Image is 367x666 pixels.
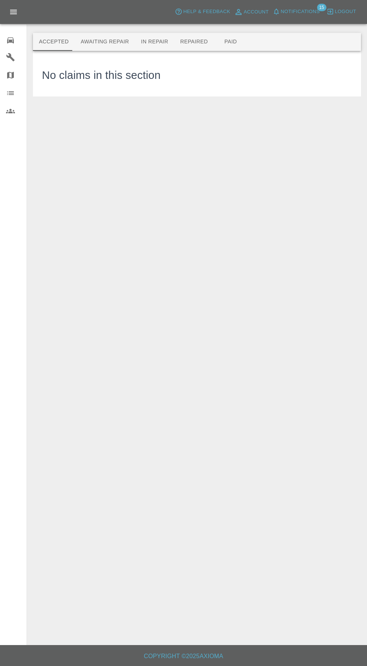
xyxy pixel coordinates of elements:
[232,6,271,18] a: Account
[325,6,358,18] button: Logout
[174,33,214,51] button: Repaired
[33,33,75,51] button: Accepted
[244,8,269,16] span: Account
[317,4,326,11] span: 15
[183,7,230,16] span: Help & Feedback
[281,7,320,16] span: Notifications
[75,33,135,51] button: Awaiting Repair
[42,67,161,84] h3: No claims in this section
[135,33,175,51] button: In Repair
[173,6,232,18] button: Help & Feedback
[271,6,322,18] button: Notifications
[4,3,22,21] button: Open drawer
[214,33,248,51] button: Paid
[335,7,356,16] span: Logout
[6,651,361,662] h6: Copyright © 2025 Axioma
